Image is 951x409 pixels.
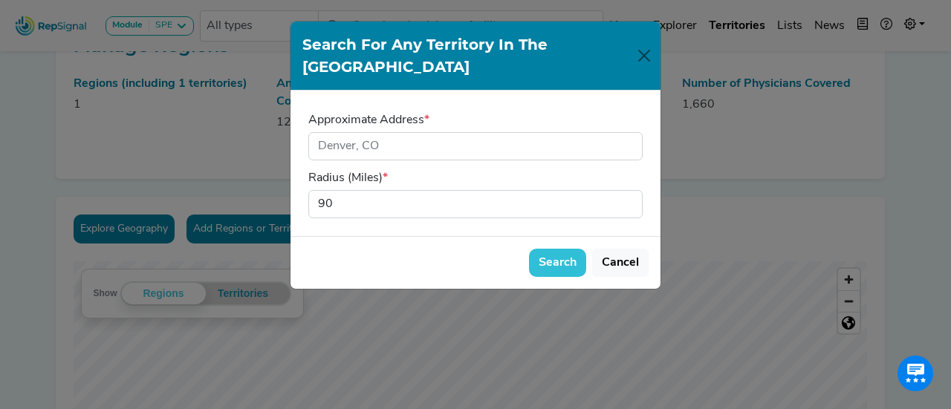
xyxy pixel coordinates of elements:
[308,108,429,132] label: Approximate Address
[633,44,655,68] button: Close
[529,249,586,277] button: Search
[302,33,633,78] h1: Search for Any Territory in the [GEOGRAPHIC_DATA]
[308,132,643,160] input: Denver, CO
[308,166,388,190] label: Radius (Miles)
[592,249,649,277] button: Cancel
